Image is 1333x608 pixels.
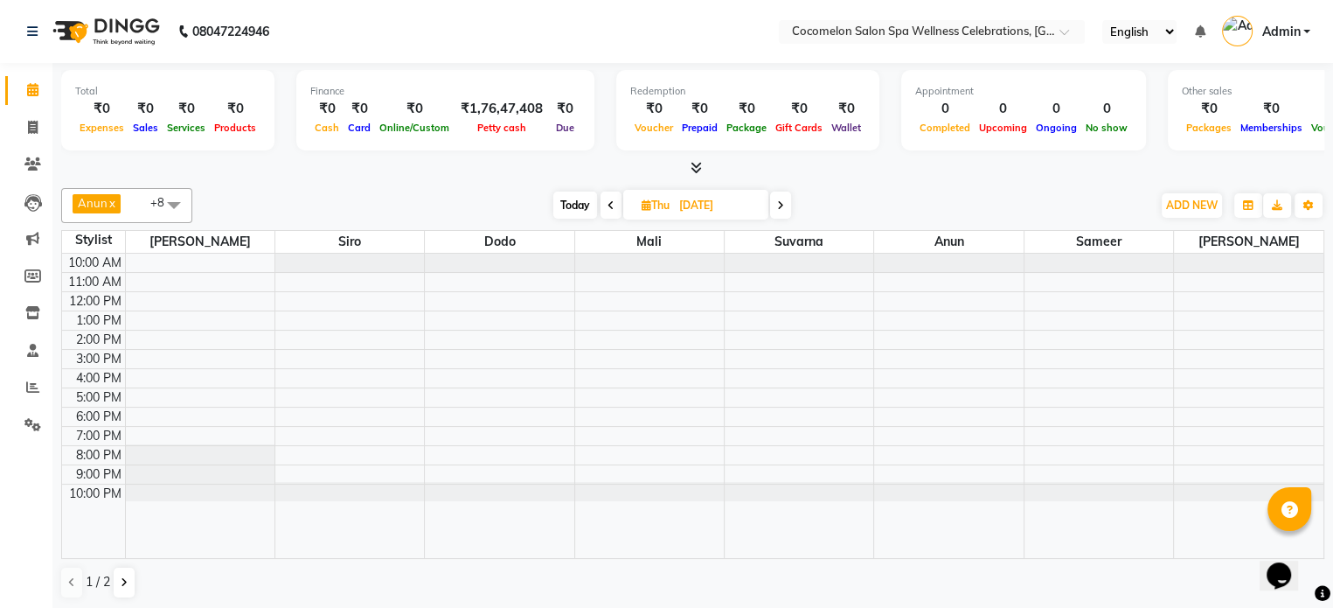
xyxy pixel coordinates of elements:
[45,7,164,56] img: logo
[163,122,210,134] span: Services
[827,99,865,119] div: ₹0
[550,99,580,119] div: ₹0
[310,99,344,119] div: ₹0
[1236,99,1307,119] div: ₹0
[126,231,274,253] span: [PERSON_NAME]
[425,231,573,253] span: Dodo
[78,196,108,210] span: Anun
[192,7,269,56] b: 08047224946
[62,231,125,249] div: Stylist
[73,446,125,465] div: 8:00 PM
[473,122,531,134] span: Petty cash
[771,99,827,119] div: ₹0
[375,122,454,134] span: Online/Custom
[375,99,454,119] div: ₹0
[1031,122,1081,134] span: Ongoing
[1260,538,1316,591] iframe: chat widget
[975,122,1031,134] span: Upcoming
[73,408,125,426] div: 6:00 PM
[915,84,1132,99] div: Appointment
[128,122,163,134] span: Sales
[65,273,125,291] div: 11:00 AM
[630,84,865,99] div: Redemption
[1222,16,1253,46] img: Admin
[827,122,865,134] span: Wallet
[75,122,128,134] span: Expenses
[915,99,975,119] div: 0
[210,122,260,134] span: Products
[677,122,722,134] span: Prepaid
[73,331,125,349] div: 2:00 PM
[275,231,424,253] span: Siro
[637,199,674,212] span: Thu
[1081,122,1132,134] span: No show
[1081,99,1132,119] div: 0
[1174,231,1323,253] span: [PERSON_NAME]
[75,99,128,119] div: ₹0
[344,99,375,119] div: ₹0
[73,369,125,388] div: 4:00 PM
[310,122,344,134] span: Cash
[722,122,771,134] span: Package
[630,99,677,119] div: ₹0
[128,99,163,119] div: ₹0
[553,192,597,219] span: Today
[454,99,550,119] div: ₹1,76,47,408
[552,122,579,134] span: Due
[210,99,260,119] div: ₹0
[722,99,771,119] div: ₹0
[66,292,125,311] div: 12:00 PM
[65,254,125,272] div: 10:00 AM
[674,192,761,219] input: 2025-09-04
[163,99,210,119] div: ₹0
[1261,23,1300,41] span: Admin
[874,231,1023,253] span: Anun
[73,465,125,484] div: 9:00 PM
[150,195,177,209] span: +8
[1182,122,1236,134] span: Packages
[1162,193,1222,218] button: ADD NEW
[1236,122,1307,134] span: Memberships
[344,122,375,134] span: Card
[1024,231,1173,253] span: Sameer
[310,84,580,99] div: Finance
[75,84,260,99] div: Total
[108,196,115,210] a: x
[725,231,873,253] span: Suvarna
[73,427,125,445] div: 7:00 PM
[73,311,125,330] div: 1:00 PM
[975,99,1031,119] div: 0
[86,573,110,591] span: 1 / 2
[677,99,722,119] div: ₹0
[1031,99,1081,119] div: 0
[1166,199,1218,212] span: ADD NEW
[575,231,724,253] span: Mali
[73,350,125,368] div: 3:00 PM
[66,485,125,503] div: 10:00 PM
[73,388,125,407] div: 5:00 PM
[771,122,827,134] span: Gift Cards
[630,122,677,134] span: Voucher
[1182,99,1236,119] div: ₹0
[915,122,975,134] span: Completed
